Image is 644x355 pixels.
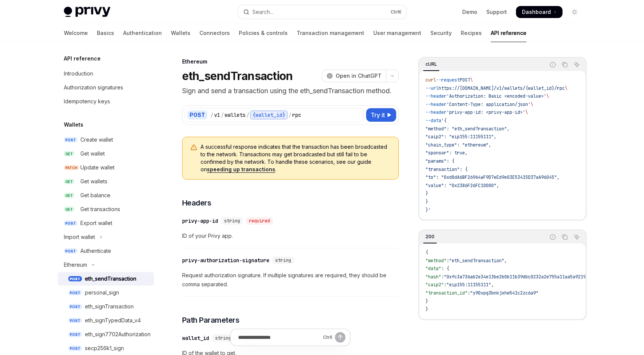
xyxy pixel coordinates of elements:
span: "caip2" [425,282,444,288]
a: Support [486,8,507,16]
span: } [425,190,428,196]
div: 200 [423,232,437,241]
span: Headers [182,198,211,208]
span: POST [68,276,82,282]
span: https://[DOMAIN_NAME]/v1/wallets/{wallet_id}/rpc [439,85,565,91]
span: PATCH [64,165,79,171]
div: Authorization signatures [64,83,123,92]
span: "value": "0x2386F26FC10000", [425,183,499,189]
button: Copy the contents from the code block [560,232,570,242]
div: wallets [225,111,246,119]
button: Try it [366,108,396,122]
div: privy-authorization-signature [182,257,269,264]
span: "chain_type": "ethereum", [425,142,491,148]
span: "caip2": "eip155:11155111", [425,134,496,140]
div: eth_signTransaction [85,302,134,311]
span: "sponsor": true, [425,150,468,156]
a: POSTeth_signTransaction [58,300,154,313]
div: eth_sendTransaction [85,274,136,283]
div: Get wallets [80,177,107,186]
a: PATCHUpdate wallet [58,161,154,174]
div: eth_sign7702Authorization [85,330,151,339]
a: User management [373,24,421,42]
div: Get wallet [80,149,105,158]
span: Ctrl K [391,9,402,15]
span: string [224,218,240,224]
a: Recipes [461,24,482,42]
div: personal_sign [85,288,119,297]
a: Authorization signatures [58,81,154,94]
div: eth_signTypedData_v4 [85,316,141,325]
span: \ [546,93,549,99]
span: POST [68,332,82,337]
span: POST [68,304,82,310]
button: Toggle dark mode [569,6,581,18]
a: Basics [97,24,114,42]
p: Sign and send a transaction using the eth_sendTransaction method. [182,86,399,96]
span: "eth_sendTransaction" [449,258,504,264]
div: Import wallet [64,233,95,242]
div: Update wallet [80,163,115,172]
span: Try it [371,110,385,119]
div: Idempotency keys [64,97,110,106]
span: } [425,199,428,205]
span: , [504,258,507,264]
span: \ [531,101,533,107]
h5: Wallets [64,120,83,129]
a: Connectors [199,24,230,42]
div: Ethereum [182,58,399,65]
span: --header [425,93,446,99]
span: --url [425,85,439,91]
div: Create wallet [80,135,113,144]
span: POST [68,346,82,351]
a: speeding up transactions [207,166,275,173]
a: POSTsecp256k1_sign [58,341,154,355]
span: "method" [425,258,446,264]
span: POST [64,137,77,143]
span: : [444,282,446,288]
span: : { [441,266,449,272]
span: '{ [441,118,446,124]
button: Toggle Import wallet section [58,230,154,244]
span: A successful response indicates that the transaction has been broadcasted to the network. Transac... [201,143,391,173]
div: Ethereum [64,260,87,269]
a: POSTCreate wallet [58,133,154,147]
div: required [246,217,273,225]
a: Idempotency keys [58,95,154,108]
span: "method": "eth_sendTransaction", [425,126,510,132]
span: \ [470,77,473,83]
span: 'privy-app-id: <privy-app-id>' [446,109,525,115]
div: secp256k1_sign [85,344,124,353]
span: --header [425,101,446,107]
button: Open in ChatGPT [322,69,386,82]
span: : [468,290,470,296]
span: POST [460,77,470,83]
div: Export wallet [80,219,112,228]
span: POST [64,221,77,226]
span: --data [425,118,441,124]
button: Send message [335,332,345,343]
div: / [246,111,249,119]
a: Introduction [58,67,154,80]
span: "to": "0xd8dA6BF26964aF9D7eEd9e03E53415D37aA96045", [425,174,560,180]
span: "data" [425,266,441,272]
div: v1 [214,111,220,119]
span: --request [436,77,460,83]
a: POSTeth_sign7702Authorization [58,328,154,341]
span: } [425,306,428,312]
a: POSTExport wallet [58,216,154,230]
span: GET [64,151,74,157]
button: Copy the contents from the code block [560,60,570,69]
a: POSTAuthenticate [58,244,154,258]
span: string [275,257,291,263]
span: : [446,258,449,264]
a: Security [430,24,452,42]
button: Ask AI [572,60,582,69]
div: Authenticate [80,246,111,255]
span: : [441,274,444,280]
span: \ [565,85,567,91]
a: Demo [462,8,477,16]
a: API reference [491,24,526,42]
a: GETGet transactions [58,202,154,216]
span: GET [64,193,74,198]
